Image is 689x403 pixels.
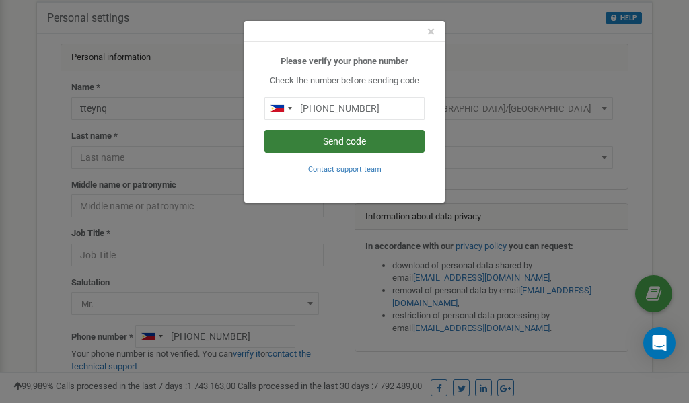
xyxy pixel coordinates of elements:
[427,24,435,40] span: ×
[427,25,435,39] button: Close
[643,327,676,359] div: Open Intercom Messenger
[264,75,425,87] p: Check the number before sending code
[265,98,296,119] div: Telephone country code
[281,56,408,66] b: Please verify your phone number
[264,130,425,153] button: Send code
[264,97,425,120] input: 0905 123 4567
[308,163,382,174] a: Contact support team
[308,165,382,174] small: Contact support team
